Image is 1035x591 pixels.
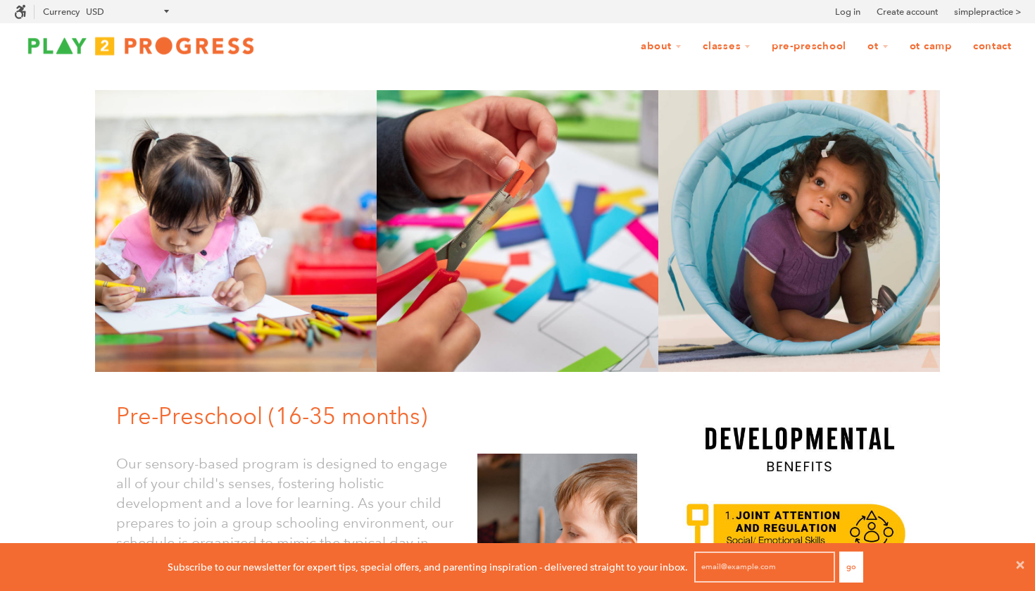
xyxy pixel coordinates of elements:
[877,5,938,19] a: Create account
[632,33,691,60] a: About
[964,33,1021,60] a: Contact
[901,33,961,60] a: OT Camp
[43,6,80,17] label: Currency
[839,552,863,583] button: Go
[694,552,835,583] input: email@example.com
[14,32,268,60] img: Play2Progress logo
[858,33,898,60] a: OT
[168,559,688,575] p: Subscribe to our newsletter for expert tips, special offers, and parenting inspiration - delivere...
[694,33,760,60] a: Classes
[116,400,648,433] h1: Pre-Preschool (16-35 months)
[954,5,1021,19] a: simplepractice >
[835,5,860,19] a: Log in
[763,33,855,60] a: Pre-Preschool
